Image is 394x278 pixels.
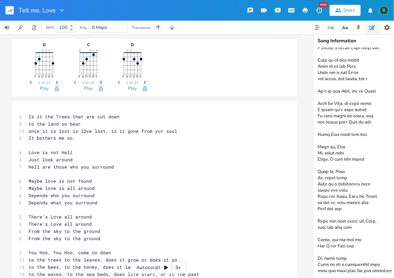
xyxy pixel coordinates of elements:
div: G [27,43,62,47]
div: Transpose [132,25,151,30]
button: B [380,2,388,18]
div: BruCe [380,6,388,15]
button: Play [40,86,49,92]
text: E [96,75,98,79]
div: C [71,43,106,47]
text: E [35,75,36,79]
span: Just look around [29,157,73,163]
div: BPM [46,26,54,30]
span: From the sky to the ground [29,228,100,234]
span: Hell are those who you surround [29,164,114,170]
span: once it is lost is lOve lost, is it gone from yur soul [29,128,177,134]
span: to the land so bear [29,121,81,127]
span: 1 of 21 [126,81,139,85]
span: It bothers me so. [29,135,75,141]
span: Maybe love is not found [29,178,92,184]
button: Play [128,86,137,92]
span: You Hoo, You Hoo, come on down [29,249,111,256]
div: Share [343,7,355,13]
span: 1 of 21 [38,81,51,85]
span: Tell me, Love [19,7,56,13]
button: New [312,4,326,17]
span: From the sky to the ground [29,235,100,242]
text: B [93,75,95,79]
text: A [82,75,85,79]
div: 3x [172,261,184,274]
div: Autoscroll [130,261,186,274]
span: to the trees to the leaves, does it grow or does it go [29,257,177,263]
span: There's Love all around [29,221,92,227]
text: E [79,75,81,79]
text: A [126,75,129,79]
button: Share [330,5,361,16]
span: Love is not Hell [29,149,73,156]
span: to the waves, to the sea beds, does life start, or it the past [29,271,199,277]
text: G [89,75,92,79]
text: E [123,75,125,79]
span: 1 of 24 [82,81,95,85]
text: G [45,75,47,79]
span: Depends what you surround [29,200,97,206]
text: E [52,75,54,79]
text: B [137,75,139,79]
text: G [133,75,136,79]
button: Play [84,86,93,92]
span: Maybe love is all around [29,185,95,191]
div: D [115,43,150,47]
text: D [42,75,44,79]
text: A [38,75,41,79]
text: E [140,75,142,79]
div: Key [80,25,87,30]
div: New [319,2,328,7]
text: D [86,75,88,79]
span: There's Love all around [29,214,92,220]
span: Is it the Trees that are cut down [29,114,119,120]
text: D [130,75,132,79]
span: G Major [92,24,107,31]
span: to the bees, to the honey, does it last or does it pass [29,264,180,270]
span: Depends who you surround [29,192,95,199]
text: B [49,75,51,79]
